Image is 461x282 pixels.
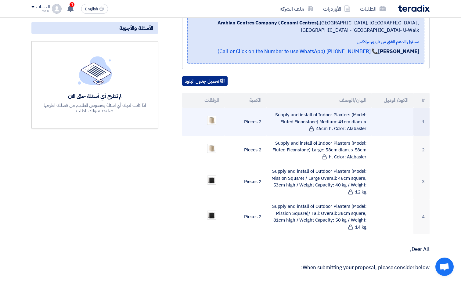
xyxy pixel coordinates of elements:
[207,116,216,125] img: Fluted_Ficonstone_IndoorOutdoor_Planters_1745848082424.jpg
[224,164,266,199] td: 2 Pieces
[182,76,228,86] button: تحميل جدول البنود
[266,164,372,199] td: Supply and install of Outdoor Planters (Model: Mission Square) / Large Overall: 46cm square, 53cm...
[207,211,216,219] img: Mission_Square_Planters_1745848335263.jpg
[266,108,372,136] td: Supply and install of Indoor Planters (Model: Fluted Ficonstone) Medium: 41cm diam. x 46cm h. Col...
[413,93,430,108] th: #
[85,7,98,11] span: English
[81,4,108,14] button: English
[371,93,413,108] th: الكود/الموديل
[218,19,320,27] b: Arabian Centres Company ( Cenomi Centres),
[119,24,153,31] span: الأسئلة والأجوبة
[224,108,266,136] td: 2 Pieces
[43,103,147,114] div: اذا كانت لديك أي اسئلة بخصوص الطلب, من فضلك اطرحها هنا بعد قبولك للطلب
[398,5,430,12] img: Teradix logo
[207,176,216,184] img: Mission_Square_Planters_1745848267885.jpg
[193,39,419,45] div: مسئول الدعم الفني من فريق تيرادكس
[413,108,430,136] td: 1
[275,2,318,16] a: ملف الشركة
[218,48,378,55] a: 📞 [PHONE_NUMBER] (Call or Click on the Number to use WhatsApp)
[193,19,419,34] span: [GEOGRAPHIC_DATA], [GEOGRAPHIC_DATA] ,[GEOGRAPHIC_DATA] - [GEOGRAPHIC_DATA]- U-Walk
[70,2,74,7] span: 1
[52,4,62,14] img: profile_test.png
[413,136,430,164] td: 2
[413,164,430,199] td: 3
[224,93,266,108] th: الكمية
[318,2,355,16] a: الأوردرات
[207,144,216,153] img: Fluted_Ficonstone_IndoorOutdoor_Planters_1745848135481.jpg
[378,48,419,55] strong: [PERSON_NAME]
[224,136,266,164] td: 2 Pieces
[224,199,266,234] td: 2 Pieces
[182,265,430,271] p: When submitting your proposal, please consider below:
[266,199,372,234] td: Supply and install of Outdoor Planters (Model: Mission Square)/ Tall: Overall: 38cm square, 81cm ...
[78,56,112,85] img: empty_state_list.svg
[43,92,147,99] div: لم تطرح أي أسئلة حتى الآن
[182,93,224,108] th: المرفقات
[435,258,454,276] a: Open chat
[413,199,430,234] td: 4
[266,136,372,164] td: Supply and install of Indoor Planters (Model: Fluted Ficonstone) Large: 58cm diam. x 58cm h. Colo...
[31,9,49,13] div: Md ni
[36,5,49,10] div: الحساب
[182,246,430,252] p: Dear All,
[355,2,391,16] a: الطلبات
[266,93,372,108] th: البيان/الوصف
